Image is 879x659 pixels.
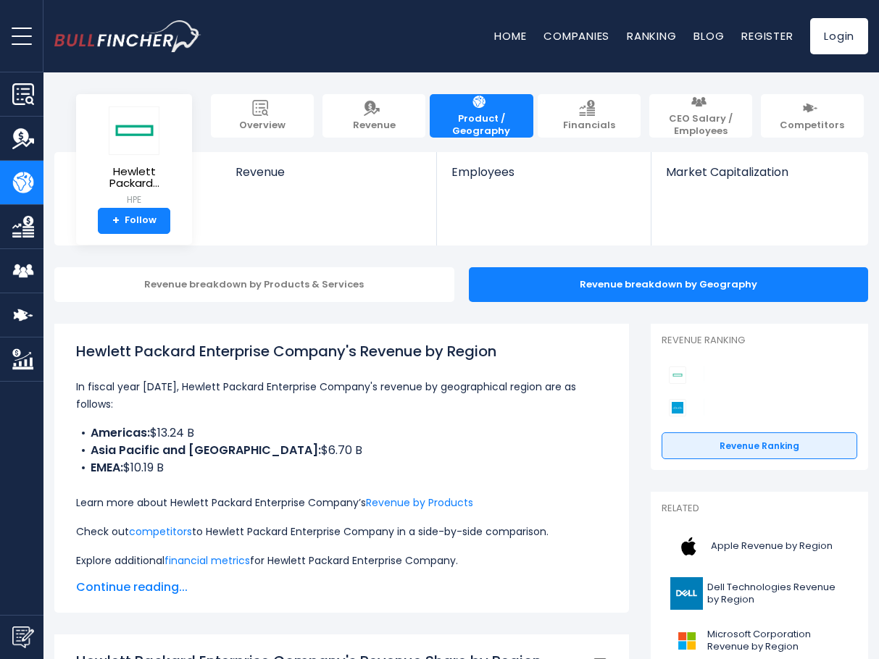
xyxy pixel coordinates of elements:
[54,267,454,302] div: Revenue breakdown by Products & Services
[662,574,857,613] a: Dell Technologies Revenue by Region
[430,94,533,138] a: Product / Geography
[366,495,473,510] a: Revenue by Products
[469,267,869,302] div: Revenue breakdown by Geography
[54,20,201,51] a: Go to homepage
[780,119,844,132] span: Competitors
[76,424,607,442] li: $13.24 B
[669,399,686,416] img: Cisco Systems competitors logo
[543,28,609,43] a: Companies
[761,94,864,138] a: Competitors
[322,94,425,138] a: Revenue
[76,552,607,569] p: Explore additional for Hewlett Packard Enterprise Company.
[651,152,867,203] a: Market Capitalization
[76,340,607,362] h1: Hewlett Packard Enterprise Company's Revenue by Region
[662,526,857,566] a: Apple Revenue by Region
[211,94,314,138] a: Overview
[657,113,745,138] span: CEO Salary / Employees
[662,503,857,515] p: Related
[221,152,437,203] a: Revenue
[662,335,857,347] p: Revenue Ranking
[670,530,707,563] img: AAPL logo
[76,494,607,511] p: Learn more about Hewlett Packard Enterprise Company’s
[437,152,651,203] a: Employees
[91,459,123,476] b: EMEA:
[87,106,181,208] a: Hewlett Packard... HPE
[129,524,192,539] a: competitors
[669,366,686,384] img: Hewlett Packard Enterprise Company competitors logo
[88,166,180,190] span: Hewlett Packard...
[810,18,868,54] a: Login
[54,20,201,51] img: bullfincher logo
[741,28,793,43] a: Register
[76,579,607,596] span: Continue reading...
[76,523,607,540] p: Check out to Hewlett Packard Enterprise Company in a side-by-side comparison.
[494,28,526,43] a: Home
[236,165,422,179] span: Revenue
[164,553,250,568] a: financial metrics
[437,113,525,138] span: Product / Geography
[670,577,703,610] img: DELL logo
[666,165,852,179] span: Market Capitalization
[707,629,849,653] span: Microsoft Corporation Revenue by Region
[112,214,120,227] strong: +
[353,119,396,132] span: Revenue
[91,424,150,441] b: Americas:
[563,119,615,132] span: Financials
[451,165,637,179] span: Employees
[88,193,180,206] small: HPE
[707,582,849,606] span: Dell Technologies Revenue by Region
[627,28,676,43] a: Ranking
[76,378,607,413] p: In fiscal year [DATE], Hewlett Packard Enterprise Company's revenue by geographical region are as...
[98,208,170,234] a: +Follow
[538,94,641,138] a: Financials
[693,28,724,43] a: Blog
[91,442,321,458] b: Asia Pacific and [GEOGRAPHIC_DATA]:
[239,119,286,132] span: Overview
[670,624,703,657] img: MSFT logo
[711,540,833,553] span: Apple Revenue by Region
[662,432,857,460] a: Revenue Ranking
[76,459,607,477] li: $10.19 B
[649,94,752,138] a: CEO Salary / Employees
[76,442,607,459] li: $6.70 B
